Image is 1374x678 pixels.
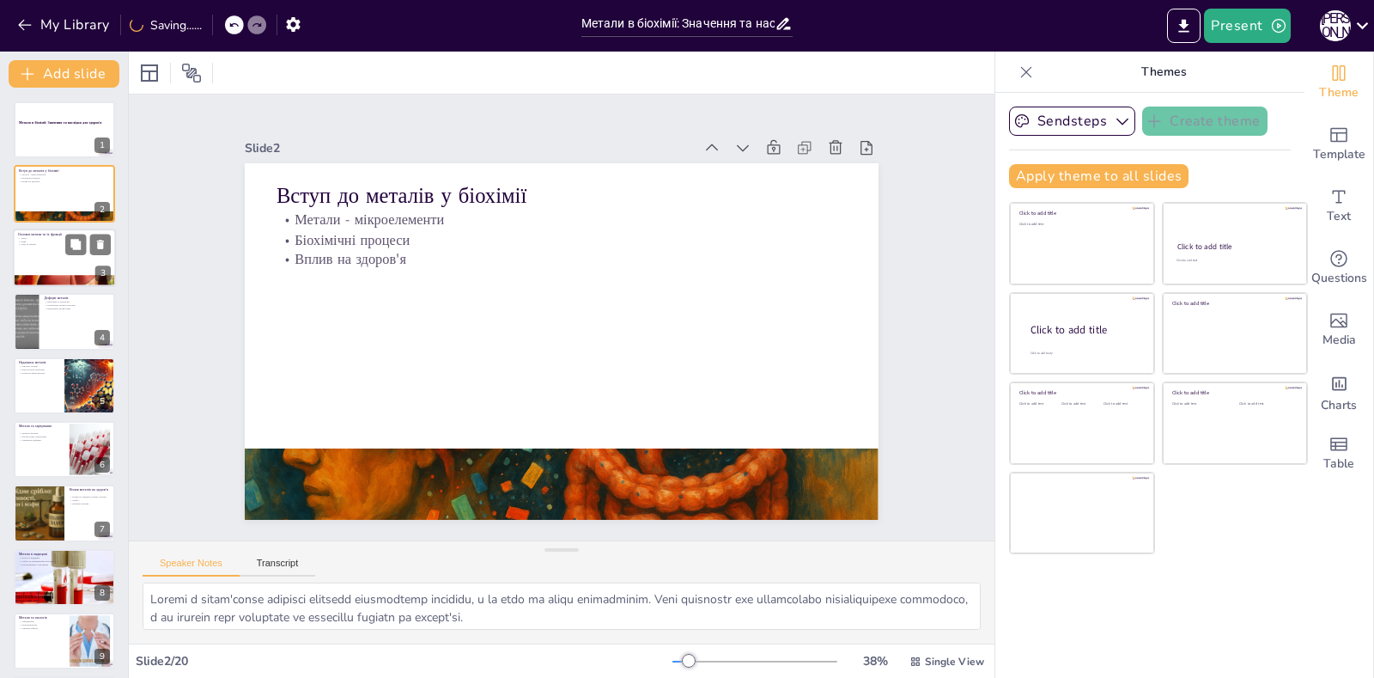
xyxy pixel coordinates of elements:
[240,558,316,577] button: Transcript
[94,457,110,473] div: 6
[19,179,110,182] p: Вплив на здоров'я
[181,63,202,83] span: Position
[1019,223,1142,227] div: Click to add text
[1239,402,1293,406] div: Click to add text
[94,330,110,345] div: 4
[19,120,101,125] strong: Метали в біохімії: Значення та наслідки для здоров'я
[1040,52,1287,93] p: Themes
[44,304,110,308] p: Ослаблення імунної системи
[13,229,116,287] div: 3
[19,620,64,624] p: Забруднення
[65,234,86,254] button: Duplicate Slide
[19,371,59,375] p: Контроль рівня металів
[13,11,117,39] button: My Library
[14,549,115,606] div: 8
[1103,402,1142,406] div: Click to add text
[14,613,115,669] div: 9
[18,231,111,236] p: Основні метали та їх функції
[70,499,110,503] p: Діабет
[445,25,524,595] p: Біохімічні процеси
[1304,237,1373,299] div: Get real-time input from your audience
[19,173,110,176] p: Метали - мікроелементи
[1172,402,1226,406] div: Click to add text
[425,22,504,592] p: Метали - мікроелементи
[1319,83,1359,102] span: Theme
[18,240,111,243] p: Цинк
[1320,9,1351,43] button: А [PERSON_NAME]
[143,583,981,630] textarea: Loremi d sitam'conse adipisci elitsedd eiusmodtemp incididu, u la etdo ma aliqu enimadminim. Veni...
[854,653,896,669] div: 38 %
[143,558,240,577] button: Speaker Notes
[397,20,485,590] p: Вступ до металів у біохімії
[1304,423,1373,485] div: Add a table
[94,522,110,537] div: 7
[70,496,110,499] p: Вплив на серцево-судинну систему
[1176,259,1291,263] div: Click to add text
[1304,113,1373,175] div: Add ready made slides
[19,438,64,442] p: Уникнення дефіциту
[1320,10,1351,41] div: А [PERSON_NAME]
[1304,361,1373,423] div: Add charts and graphs
[18,236,111,240] p: Залізо
[44,301,110,304] p: Проблеми зі здоров'ям
[1172,300,1295,307] div: Click to add title
[19,556,110,559] p: Золото в медицині
[19,626,64,630] p: Токсичні ефекти
[44,296,110,301] p: Дефіцит металів
[19,368,59,371] p: Неврологічні проблеми
[18,242,111,246] p: Мідь та магній
[1311,269,1367,288] span: Questions
[94,649,110,664] div: 9
[44,307,110,310] p: Порушення метаболізму
[1172,389,1295,396] div: Click to add title
[95,266,111,281] div: 3
[19,168,110,174] p: Вступ до металів у біохімії
[14,101,115,158] div: 1
[94,202,110,217] div: 2
[925,655,984,669] span: Single View
[1030,351,1139,355] div: Click to add body
[581,11,775,36] input: Insert title
[94,137,110,153] div: 1
[14,485,115,541] div: 7
[90,234,111,254] button: Delete Slide
[1167,9,1201,43] button: Export to PowerPoint
[1177,241,1292,252] div: Click to add title
[70,488,110,493] p: Вплив металів на здоров'я
[19,623,64,626] p: Біорізноманіття
[1009,164,1189,188] button: Apply theme to all slides
[19,360,59,365] p: Надлишок металів
[136,653,672,669] div: Slide 2 / 20
[1323,455,1354,473] span: Table
[136,59,163,87] div: Layout
[1304,52,1373,113] div: Change the overall theme
[1321,396,1357,415] span: Charts
[1061,402,1100,406] div: Click to add text
[1322,331,1356,350] span: Media
[1030,322,1140,337] div: Click to add title
[14,293,115,350] div: 4
[1142,107,1268,136] button: Create theme
[1313,145,1365,164] span: Template
[1304,299,1373,361] div: Add images, graphics, shapes or video
[352,168,415,616] div: Slide 2
[19,559,110,563] p: Срібло та антимікробні властивості
[94,585,110,601] div: 8
[14,357,115,414] div: 5
[19,424,64,429] p: Метали та харчування
[19,364,59,368] p: Токсичні реакції
[1304,175,1373,237] div: Add text boxes
[130,17,202,34] div: Saving......
[19,615,64,620] p: Метали та екологія
[1327,207,1351,226] span: Text
[94,394,110,409] div: 5
[70,502,110,505] p: Нервова система
[19,176,110,180] p: Біохімічні процеси
[14,165,115,222] div: 2
[9,60,119,88] button: Add slide
[1019,402,1058,406] div: Click to add text
[19,432,64,436] p: Джерела металів
[1019,389,1142,396] div: Click to add title
[19,552,110,557] p: Метали в медицині
[1009,107,1135,136] button: Sendsteps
